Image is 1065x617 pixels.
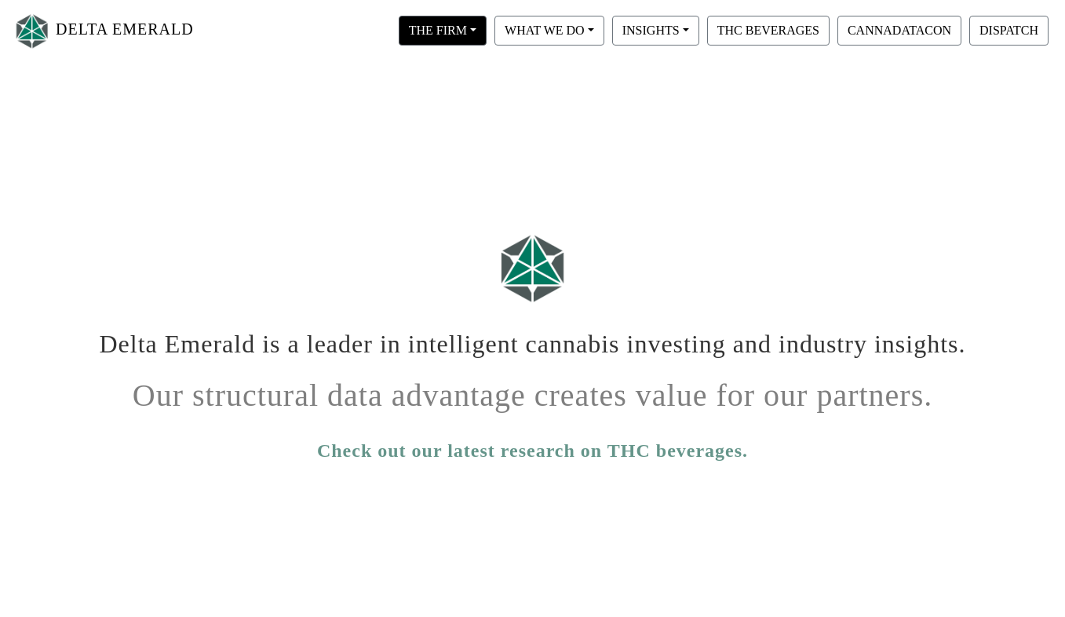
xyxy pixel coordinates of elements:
[97,317,968,359] h1: Delta Emerald is a leader in intelligent cannabis investing and industry insights.
[13,10,52,52] img: Logo
[494,227,572,309] img: Logo
[97,365,968,414] h1: Our structural data advantage creates value for our partners.
[317,436,748,465] a: Check out our latest research on THC beverages.
[399,16,487,46] button: THE FIRM
[13,6,194,56] a: DELTA EMERALD
[837,16,961,46] button: CANNADATACON
[707,16,830,46] button: THC BEVERAGES
[612,16,699,46] button: INSIGHTS
[965,23,1052,36] a: DISPATCH
[833,23,965,36] a: CANNADATACON
[703,23,833,36] a: THC BEVERAGES
[969,16,1049,46] button: DISPATCH
[494,16,604,46] button: WHAT WE DO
